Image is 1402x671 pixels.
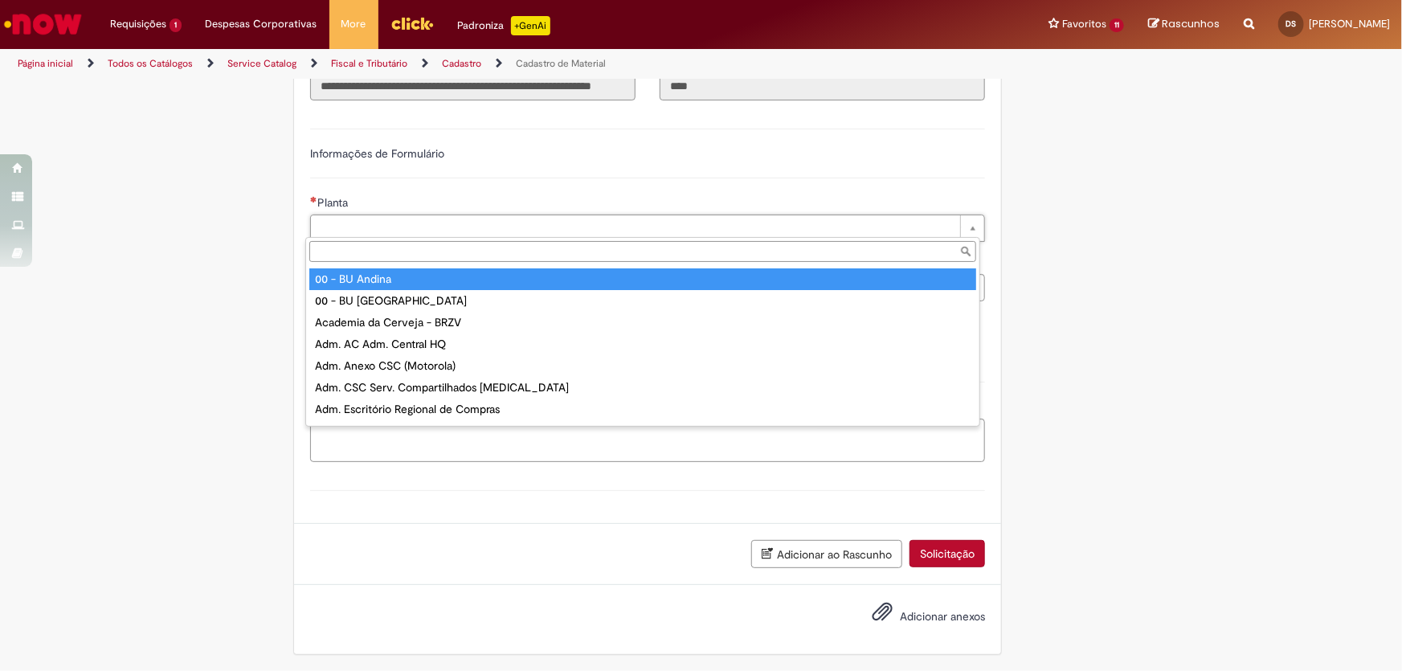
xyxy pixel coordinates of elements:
div: Adm. Anexo CSC (Motorola) [309,355,976,377]
div: Agudos [309,420,976,442]
div: Adm. AC Adm. Central HQ [309,333,976,355]
div: Adm. CSC Serv. Compartilhados [MEDICAL_DATA] [309,377,976,399]
div: 00 - BU Andina [309,268,976,290]
ul: Planta [306,265,979,426]
div: Adm. Escritório Regional de Compras [309,399,976,420]
div: 00 - BU [GEOGRAPHIC_DATA] [309,290,976,312]
div: Academia da Cerveja - BRZV [309,312,976,333]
